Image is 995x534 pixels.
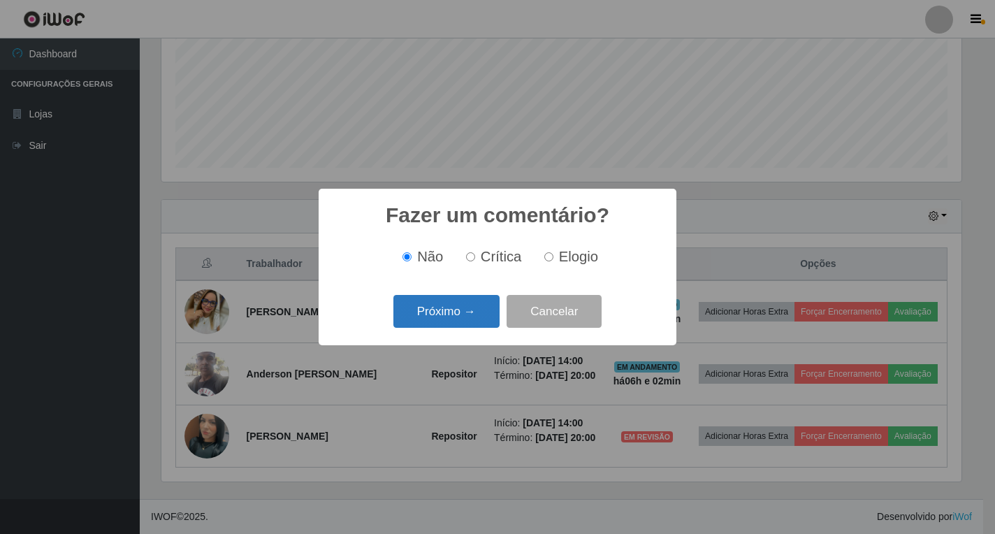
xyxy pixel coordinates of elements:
[393,295,500,328] button: Próximo →
[386,203,609,228] h2: Fazer um comentário?
[559,249,598,264] span: Elogio
[417,249,443,264] span: Não
[507,295,602,328] button: Cancelar
[466,252,475,261] input: Crítica
[544,252,553,261] input: Elogio
[402,252,412,261] input: Não
[481,249,522,264] span: Crítica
